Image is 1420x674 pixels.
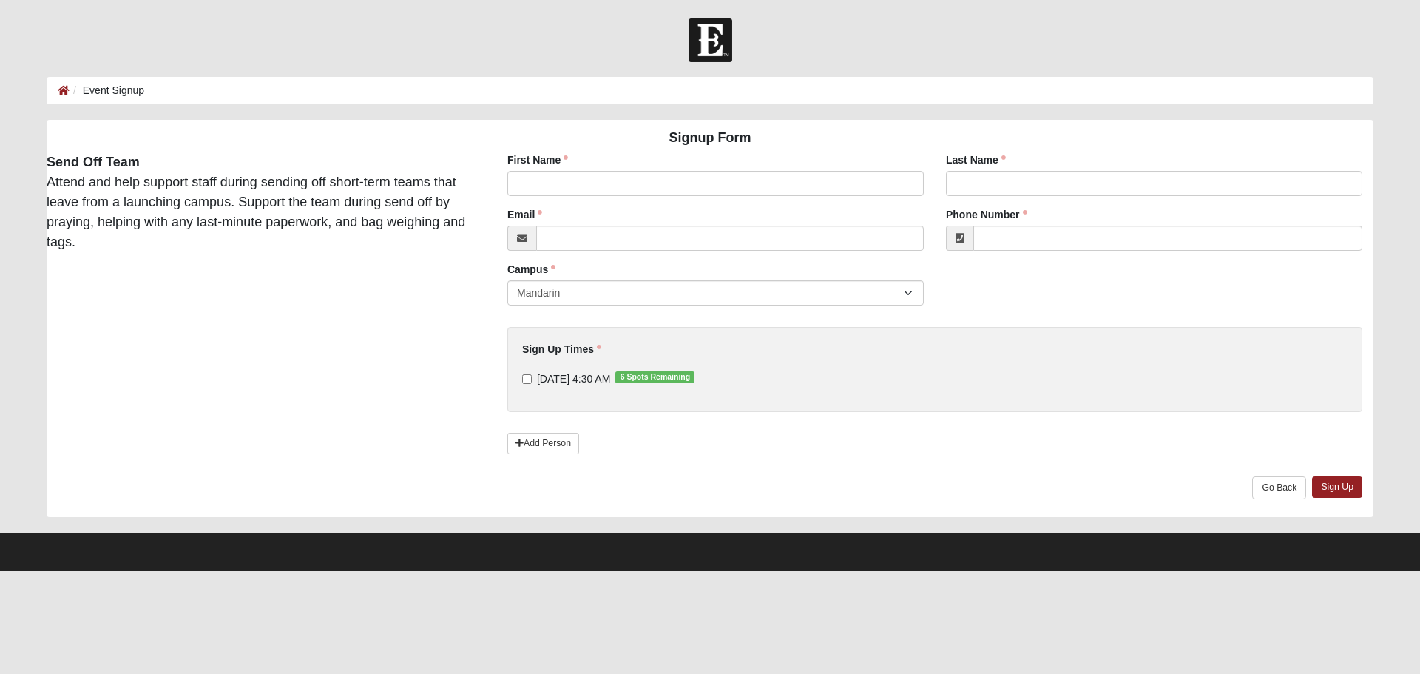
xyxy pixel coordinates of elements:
[47,130,1373,146] h4: Signup Form
[35,152,485,252] div: Attend and help support staff during sending off short-term teams that leave from a launching cam...
[70,83,144,98] li: Event Signup
[946,207,1027,222] label: Phone Number
[689,18,732,62] img: Church of Eleven22 Logo
[507,207,542,222] label: Email
[507,152,568,167] label: First Name
[507,262,555,277] label: Campus
[946,152,1006,167] label: Last Name
[507,433,579,454] a: Add Person
[537,373,610,385] span: [DATE] 4:30 AM
[615,371,694,383] span: 6 Spots Remaining
[522,342,601,357] label: Sign Up Times
[522,374,532,384] input: [DATE] 4:30 AM6 Spots Remaining
[47,155,140,169] strong: Send Off Team
[1252,476,1306,499] a: Go Back
[1312,476,1362,498] a: Sign Up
